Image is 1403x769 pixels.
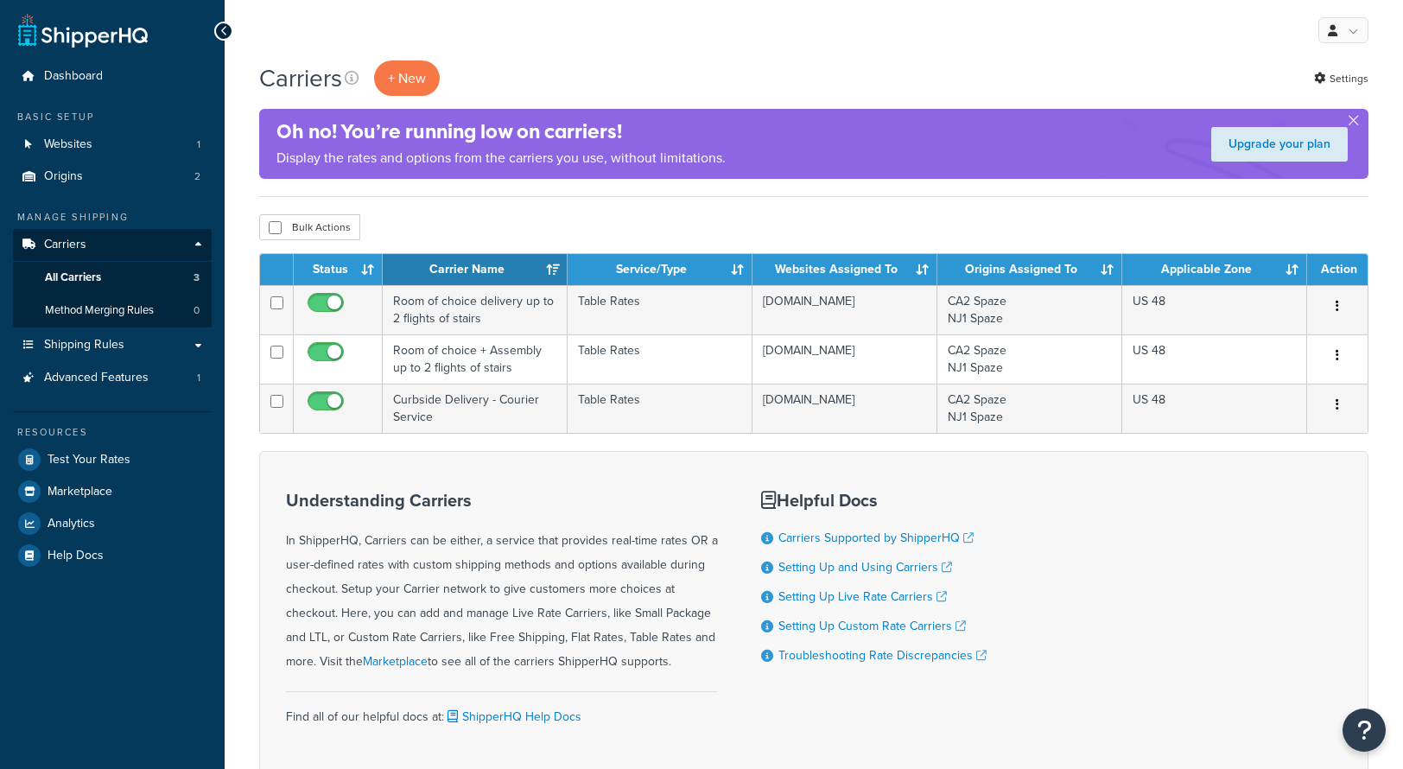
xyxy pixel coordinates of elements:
[44,338,124,353] span: Shipping Rules
[752,384,937,433] td: [DOMAIN_NAME]
[383,254,568,285] th: Carrier Name: activate to sort column ascending
[937,285,1122,334] td: CA2 Spaze NJ1 Spaze
[778,558,952,576] a: Setting Up and Using Carriers
[13,161,212,193] li: Origins
[1122,254,1307,285] th: Applicable Zone: activate to sort column ascending
[13,129,212,161] li: Websites
[13,110,212,124] div: Basic Setup
[444,708,581,726] a: ShipperHQ Help Docs
[374,60,440,96] button: + New
[45,303,154,318] span: Method Merging Rules
[1211,127,1348,162] a: Upgrade your plan
[259,61,342,95] h1: Carriers
[286,491,718,674] div: In ShipperHQ, Carriers can be either, a service that provides real-time rates OR a user-defined r...
[383,334,568,384] td: Room of choice + Assembly up to 2 flights of stairs
[286,491,718,510] h3: Understanding Carriers
[194,303,200,318] span: 0
[294,254,383,285] th: Status: activate to sort column ascending
[778,588,947,606] a: Setting Up Live Rate Carriers
[13,444,212,475] a: Test Your Rates
[1307,254,1368,285] th: Action
[48,549,104,563] span: Help Docs
[761,491,987,510] h3: Helpful Docs
[13,161,212,193] a: Origins 2
[13,210,212,225] div: Manage Shipping
[937,384,1122,433] td: CA2 Spaze NJ1 Spaze
[45,270,101,285] span: All Carriers
[13,362,212,394] li: Advanced Features
[276,146,726,170] p: Display the rates and options from the carriers you use, without limitations.
[197,371,200,385] span: 1
[13,362,212,394] a: Advanced Features 1
[568,285,752,334] td: Table Rates
[1314,67,1368,91] a: Settings
[13,476,212,507] a: Marketplace
[13,229,212,327] li: Carriers
[13,540,212,571] a: Help Docs
[194,169,200,184] span: 2
[13,229,212,261] a: Carriers
[13,508,212,539] a: Analytics
[752,334,937,384] td: [DOMAIN_NAME]
[286,691,718,729] div: Find all of our helpful docs at:
[13,329,212,361] a: Shipping Rules
[363,652,428,670] a: Marketplace
[1122,334,1307,384] td: US 48
[568,384,752,433] td: Table Rates
[18,13,148,48] a: ShipperHQ Home
[1122,285,1307,334] td: US 48
[48,453,130,467] span: Test Your Rates
[937,254,1122,285] th: Origins Assigned To: activate to sort column ascending
[44,69,103,84] span: Dashboard
[44,137,92,152] span: Websites
[48,485,112,499] span: Marketplace
[276,118,726,146] h4: Oh no! You’re running low on carriers!
[778,529,974,547] a: Carriers Supported by ShipperHQ
[13,262,212,294] a: All Carriers 3
[13,262,212,294] li: All Carriers
[383,285,568,334] td: Room of choice delivery up to 2 flights of stairs
[752,285,937,334] td: [DOMAIN_NAME]
[778,646,987,664] a: Troubleshooting Rate Discrepancies
[44,371,149,385] span: Advanced Features
[44,169,83,184] span: Origins
[937,334,1122,384] td: CA2 Spaze NJ1 Spaze
[568,334,752,384] td: Table Rates
[197,137,200,152] span: 1
[13,295,212,327] a: Method Merging Rules 0
[13,129,212,161] a: Websites 1
[259,214,360,240] button: Bulk Actions
[48,517,95,531] span: Analytics
[13,295,212,327] li: Method Merging Rules
[778,617,966,635] a: Setting Up Custom Rate Carriers
[194,270,200,285] span: 3
[568,254,752,285] th: Service/Type: activate to sort column ascending
[13,60,212,92] a: Dashboard
[13,425,212,440] div: Resources
[1343,709,1386,752] button: Open Resource Center
[44,238,86,252] span: Carriers
[752,254,937,285] th: Websites Assigned To: activate to sort column ascending
[1122,384,1307,433] td: US 48
[383,384,568,433] td: Curbside Delivery - Courier Service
